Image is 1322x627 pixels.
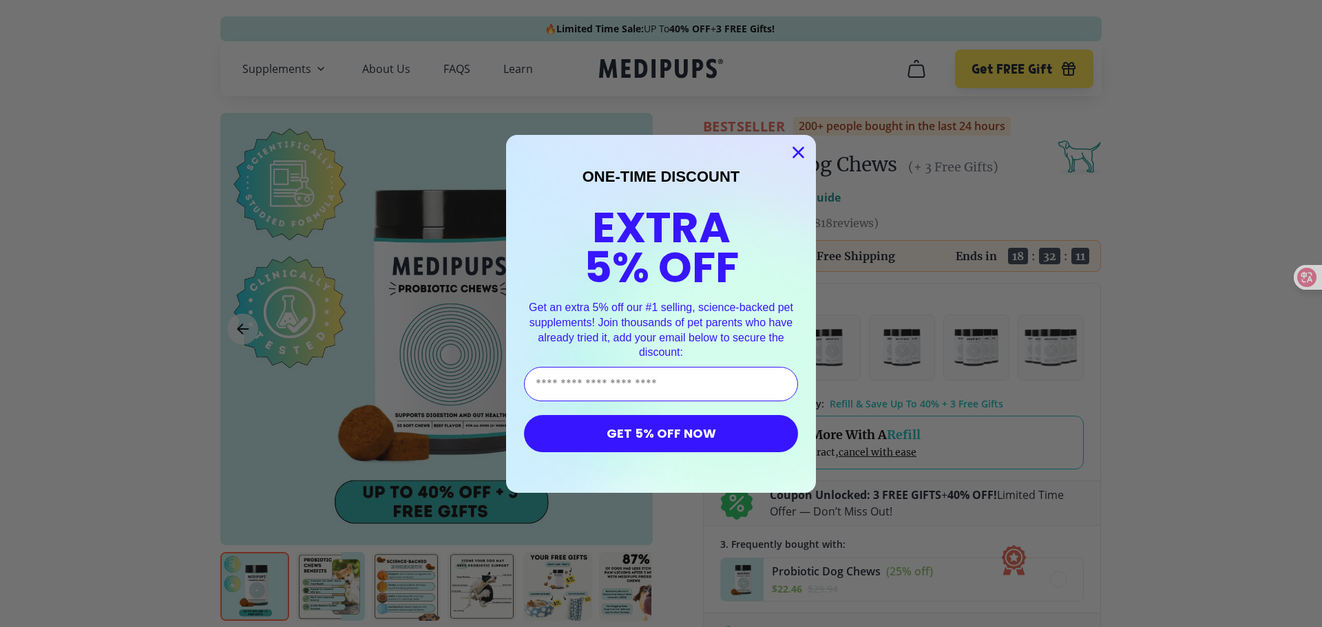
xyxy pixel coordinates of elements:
button: GET 5% OFF NOW [524,415,798,452]
span: ONE-TIME DISCOUNT [583,168,740,185]
span: 5% OFF [584,237,739,297]
span: EXTRA [592,198,731,257]
button: Close dialog [786,140,810,164]
span: Get an extra 5% off our #1 selling, science-backed pet supplements! Join thousands of pet parents... [529,301,793,358]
